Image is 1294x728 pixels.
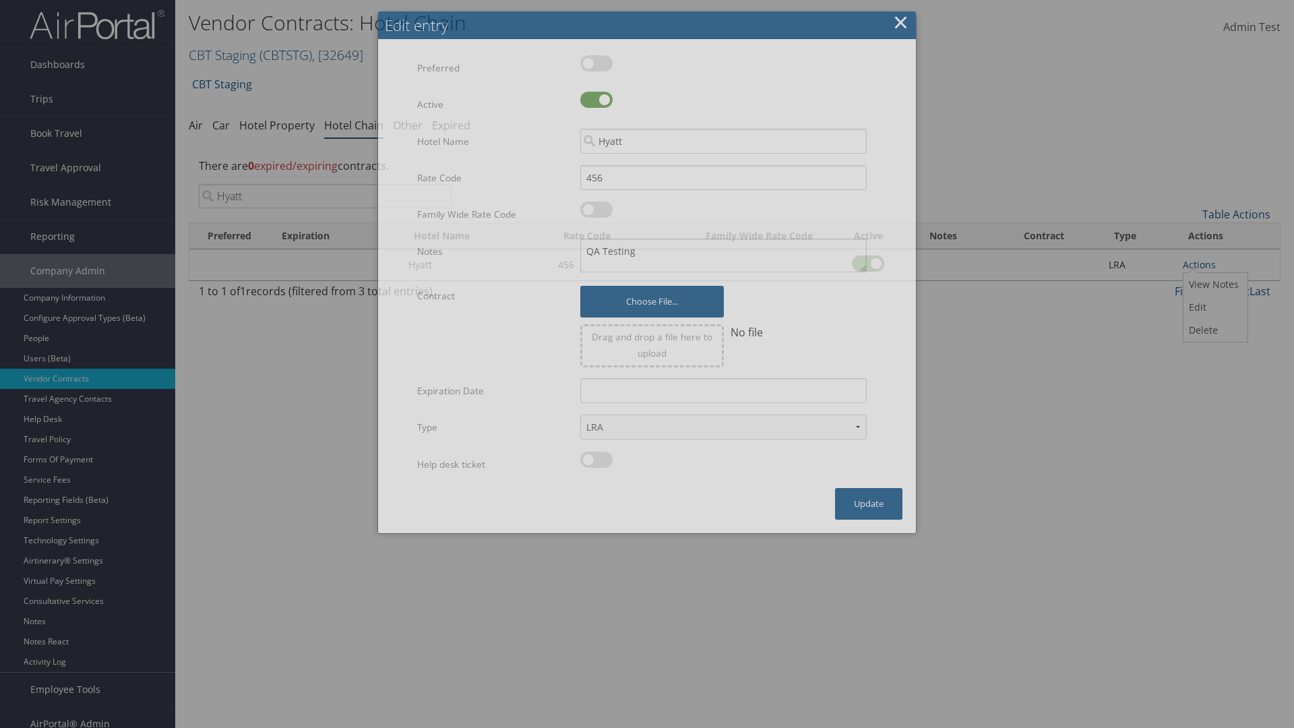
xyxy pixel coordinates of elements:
label: Notes [417,239,570,264]
label: Contract [417,283,570,309]
label: Family Wide Rate Code [417,202,570,227]
button: Update [835,488,902,520]
button: × [893,9,908,36]
label: Rate Code [417,165,570,191]
label: Expiration Date [417,378,570,404]
label: Help desk ticket [417,452,570,477]
span: No file [731,325,763,340]
label: Hotel Name [417,129,570,154]
label: Preferred [417,55,570,81]
label: Type [417,415,570,440]
span: Drag and drop a file here to upload [592,330,712,359]
div: Edit entry [385,15,916,36]
label: Active [417,92,570,117]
